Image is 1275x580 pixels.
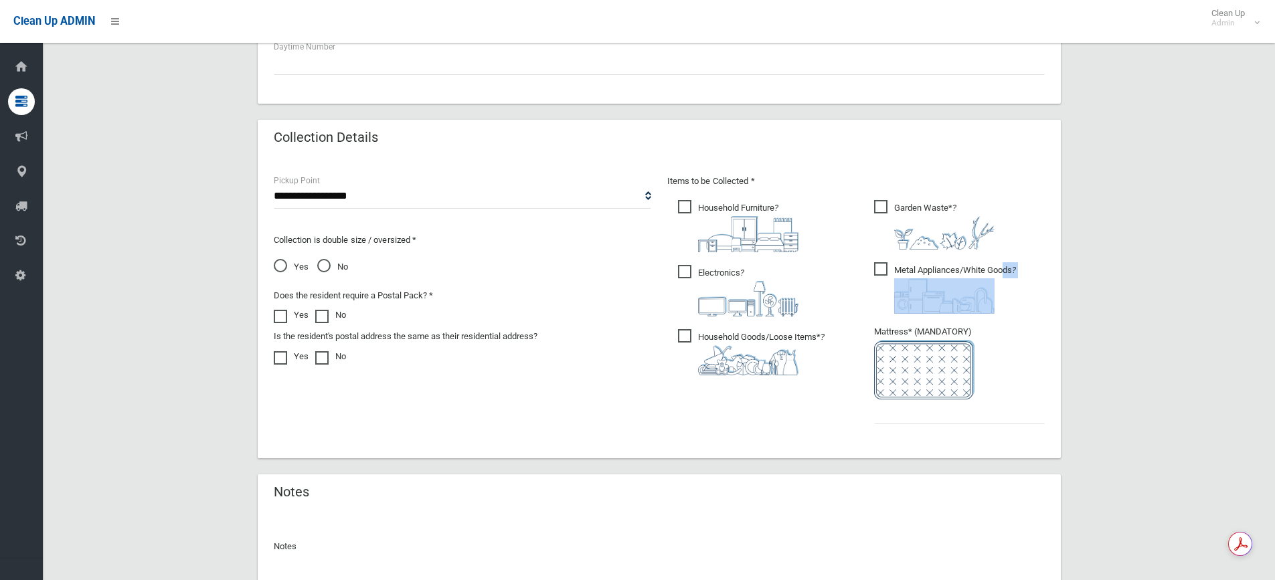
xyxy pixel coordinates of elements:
img: e7408bece873d2c1783593a074e5cb2f.png [874,340,974,399]
span: Mattress* (MANDATORY) [874,326,1045,399]
small: Admin [1211,18,1245,28]
i: ? [698,332,825,375]
label: Yes [274,349,309,365]
img: 4fd8a5c772b2c999c83690221e5242e0.png [894,216,995,250]
i: ? [894,203,995,250]
i: ? [698,203,798,252]
p: Items to be Collected * [667,173,1045,189]
span: Garden Waste* [874,200,995,250]
span: Household Furniture [678,200,798,252]
label: Yes [274,307,309,323]
label: No [315,349,346,365]
i: ? [698,268,798,316]
img: 394712a680b73dbc3d2a6a3a7ffe5a07.png [698,281,798,316]
p: Collection is double size / oversized * [274,232,651,248]
header: Notes [258,479,325,505]
label: Is the resident's postal address the same as their residential address? [274,328,537,345]
span: No [317,259,348,275]
span: Metal Appliances/White Goods [874,262,1016,314]
img: 36c1b0289cb1767239cdd3de9e694f19.png [894,278,995,314]
span: Clean Up ADMIN [13,15,95,27]
span: Yes [274,259,309,275]
span: Clean Up [1205,8,1258,28]
i: ? [894,265,1016,314]
header: Collection Details [258,124,394,151]
label: Does the resident require a Postal Pack? * [274,288,433,304]
img: b13cc3517677393f34c0a387616ef184.png [698,345,798,375]
span: Household Goods/Loose Items* [678,329,825,375]
label: No [315,307,346,323]
p: Notes [274,539,1045,555]
img: aa9efdbe659d29b613fca23ba79d85cb.png [698,216,798,252]
span: Electronics [678,265,798,316]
